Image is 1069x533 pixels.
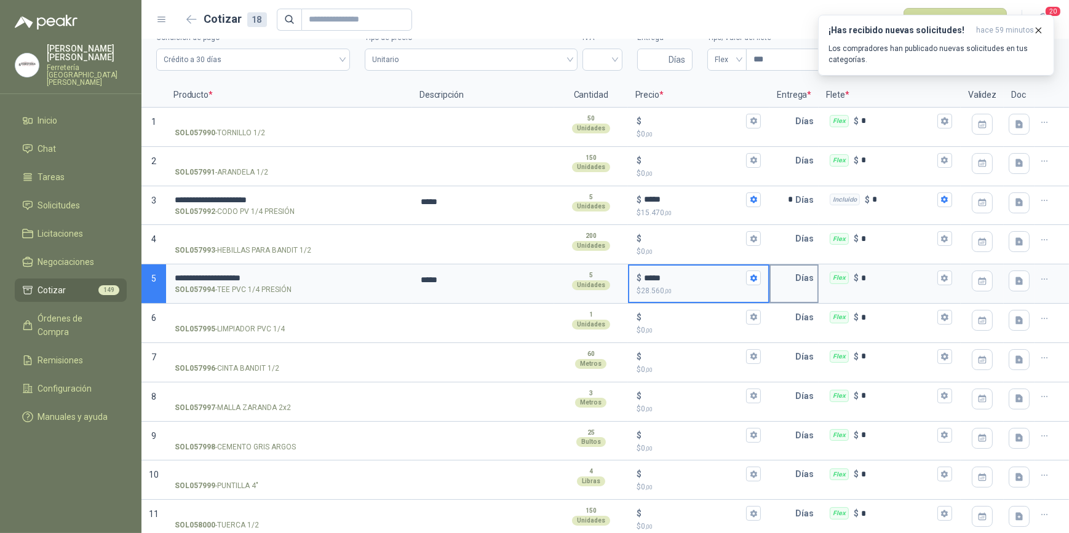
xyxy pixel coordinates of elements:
input: Flex $ [861,352,935,361]
p: Los compradores han publicado nuevas solicitudes en tus categorías. [829,43,1044,65]
p: $ [865,193,870,207]
p: 5 [589,192,593,202]
input: Flex $ [861,313,935,322]
span: ,00 [645,484,653,491]
p: - HEBILLAS PARA BANDIT 1/2 [175,245,311,256]
div: Unidades [572,516,610,526]
p: Precio [628,83,770,108]
input: $$15.470,00 [644,195,744,204]
input: Flex $ [861,430,935,440]
p: 200 [586,231,597,241]
p: $ [637,271,642,285]
button: $$0,00 [746,231,761,246]
button: $$0,00 [746,428,761,443]
span: 10 [149,470,159,480]
a: Manuales y ayuda [15,405,127,428]
span: Manuales y ayuda [38,410,108,424]
div: Flex [830,390,849,402]
p: 150 [586,153,597,163]
span: Negociaciones [38,255,95,269]
p: $ [637,168,761,180]
button: $$0,00 [746,114,761,128]
p: Días [795,462,819,486]
strong: SOL057994 [175,284,215,296]
p: 150 [586,506,597,516]
div: Flex [830,311,849,323]
p: 25 [587,428,595,438]
input: Flex $ [861,509,935,518]
p: Flete [819,83,961,108]
span: 9 [151,431,156,441]
button: Flex $ [937,114,952,128]
span: hace 59 minutos [976,25,1034,36]
p: - CEMENTO GRIS ARGOS [175,441,296,453]
p: $ [637,193,642,207]
div: Unidades [572,162,610,172]
strong: SOL057990 [175,127,215,139]
strong: SOL058000 [175,519,215,531]
strong: SOL057992 [175,206,215,218]
p: Días [795,148,819,173]
span: ,00 [645,523,653,530]
input: Flex $ [861,274,935,283]
p: Ferretería [GEOGRAPHIC_DATA][PERSON_NAME] [47,64,127,86]
img: Logo peakr [15,15,77,30]
input: $$0,00 [644,391,744,400]
p: - LIMPIADOR PVC 1/4 [175,323,285,335]
p: $ [854,350,859,363]
a: Órdenes de Compra [15,307,127,344]
div: Flex [830,233,849,245]
a: Configuración [15,377,127,400]
p: $ [854,154,859,167]
button: Flex $ [937,310,952,325]
p: $ [637,350,642,363]
p: Entrega [769,83,819,108]
div: Flex [830,272,849,284]
span: ,00 [645,170,653,177]
input: Incluido $ [872,195,935,204]
input: $$28.560,00 [644,274,744,283]
p: - MALLA ZARANDA 2x2 [175,402,291,414]
button: Incluido $ [937,192,952,207]
p: $ [637,364,761,376]
p: Días [795,226,819,251]
p: Producto [166,83,412,108]
p: Cantidad [554,83,628,108]
p: $ [637,154,642,167]
div: Flex [830,350,849,363]
a: Remisiones [15,349,127,372]
span: 11 [149,509,159,519]
span: 0 [641,405,653,413]
span: ,00 [645,366,653,373]
span: Unitario [372,50,571,69]
p: - TEE PVC 1/4 PRESIÓN [175,284,292,296]
span: Licitaciones [38,227,84,240]
input: SOL057995-LIMPIADOR PVC 1/4 [175,313,403,322]
p: $ [637,521,761,532]
a: Licitaciones [15,222,127,245]
p: - CINTA BANDIT 1/2 [175,363,279,374]
p: $ [637,207,761,219]
strong: SOL057997 [175,402,215,414]
input: $$0,00 [644,430,744,440]
span: 5 [151,274,156,283]
input: SOL057992-CODO PV 1/4 PRESIÓN [175,195,403,205]
strong: SOL057993 [175,245,215,256]
button: Flex $ [937,467,952,481]
a: Cotizar149 [15,278,127,302]
p: $ [637,443,761,454]
button: $$0,00 [746,310,761,325]
span: 7 [151,352,156,362]
button: Flex $ [937,428,952,443]
span: ,00 [645,445,653,452]
input: Flex $ [861,470,935,479]
span: Remisiones [38,353,84,367]
span: Solicitudes [38,199,81,212]
h3: ¡Has recibido nuevas solicitudes! [829,25,971,36]
p: $ [854,467,859,481]
p: $ [637,467,642,481]
p: $ [854,428,859,442]
span: ,00 [645,131,653,138]
a: Inicio [15,109,127,132]
p: [PERSON_NAME] [PERSON_NAME] [47,44,127,61]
